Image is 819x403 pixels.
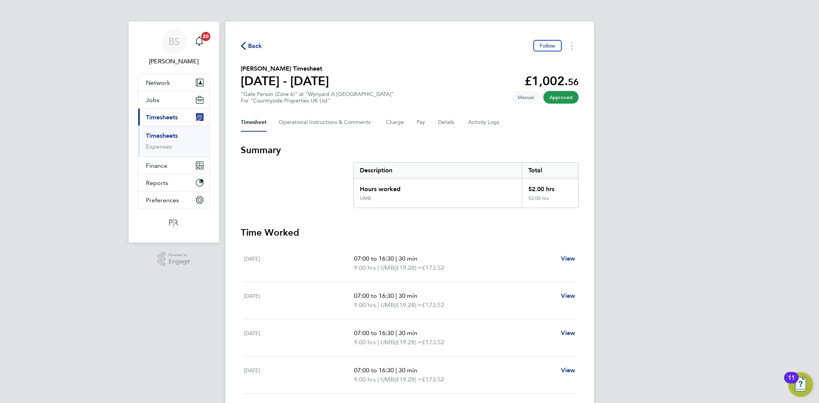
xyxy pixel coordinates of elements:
span: (£19.28) = [394,376,422,383]
button: Finance [138,157,210,174]
span: £173.52 [422,376,444,383]
span: Engage [169,258,190,265]
h2: [PERSON_NAME] Timesheet [241,64,329,73]
span: | [395,367,397,374]
div: Timesheets [138,126,210,157]
span: UMB [381,263,394,273]
span: £173.52 [422,339,444,346]
div: [DATE] [244,254,354,273]
span: 30 min [399,329,417,337]
a: View [561,366,576,375]
span: Jobs [146,96,159,104]
a: View [561,329,576,338]
span: UMB [381,338,394,347]
button: Timesheets Menu [565,40,579,52]
span: 9.00 hrs [354,376,376,383]
div: 52.00 hrs [522,195,578,208]
span: Follow [539,42,556,49]
button: Timesheets [138,109,210,126]
span: This timesheet was manually created. [511,91,540,104]
div: Hours worked [354,178,522,195]
span: UMB [381,301,394,310]
div: Description [354,163,522,178]
button: Follow [533,40,562,51]
button: Charge [386,113,404,132]
a: 20 [192,29,207,54]
button: Operational Instructions & Comments [279,113,374,132]
span: | [395,292,397,299]
span: Preferences [146,197,179,204]
span: | [395,329,397,337]
button: Timesheet [241,113,266,132]
div: [DATE] [244,366,354,384]
button: Activity Logs [468,113,500,132]
span: UMB [381,375,394,384]
div: 11 [788,378,795,388]
span: Network [146,79,170,86]
img: psrsolutions-logo-retina.png [167,216,180,229]
a: Timesheets [146,132,178,139]
span: (£19.28) = [394,301,422,309]
div: "Gate Person (Zone 6)" at "Wynyard A [GEOGRAPHIC_DATA]" [241,91,394,104]
span: | [395,255,397,262]
button: Pay [417,113,426,132]
span: | [377,339,379,346]
button: Jobs [138,91,210,108]
div: UMB [360,195,371,201]
span: Reports [146,179,168,187]
button: Network [138,74,210,91]
button: Details [438,113,456,132]
a: View [561,291,576,301]
span: 56 [568,76,579,88]
span: This timesheet has been approved. [543,91,579,104]
button: Back [241,41,262,51]
span: Back [248,41,262,51]
a: Expenses [146,143,172,150]
span: £173.52 [422,264,444,271]
span: Timesheets [146,114,178,121]
span: 20 [201,32,210,41]
span: | [377,264,379,271]
button: Preferences [138,192,210,208]
span: 30 min [399,367,417,374]
button: Open Resource Center, 11 new notifications [788,372,813,397]
span: 9.00 hrs [354,339,376,346]
span: 9.00 hrs [354,264,376,271]
app-decimal: £1,002. [524,74,579,88]
h3: Time Worked [241,226,579,239]
span: View [561,255,576,262]
div: 52.00 hrs [522,178,578,195]
span: 30 min [399,255,417,262]
span: View [561,329,576,337]
div: [DATE] [244,329,354,347]
span: (£19.28) = [394,339,422,346]
span: | [377,301,379,309]
a: View [561,254,576,263]
button: Reports [138,174,210,191]
span: View [561,292,576,299]
div: Total [522,163,578,178]
a: Powered byEngage [157,252,190,266]
span: £173.52 [422,301,444,309]
div: [DATE] [244,291,354,310]
span: BS [169,36,179,46]
span: 07:00 to 16:30 [354,329,394,337]
span: 07:00 to 16:30 [354,367,394,374]
span: 07:00 to 16:30 [354,292,394,299]
a: Go to home page [138,216,210,229]
div: For "Countryside Properties UK Ltd" [241,97,394,104]
a: BS[PERSON_NAME] [138,29,210,66]
span: 07:00 to 16:30 [354,255,394,262]
div: Summary [353,162,579,208]
h3: Summary [241,144,579,156]
span: View [561,367,576,374]
span: 9.00 hrs [354,301,376,309]
span: Finance [146,162,167,169]
span: Powered by [169,252,190,258]
span: Beth Seddon [138,57,210,66]
span: | [377,376,379,383]
nav: Main navigation [129,21,219,243]
h1: [DATE] - [DATE] [241,73,329,89]
span: (£19.28) = [394,264,422,271]
span: 30 min [399,292,417,299]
